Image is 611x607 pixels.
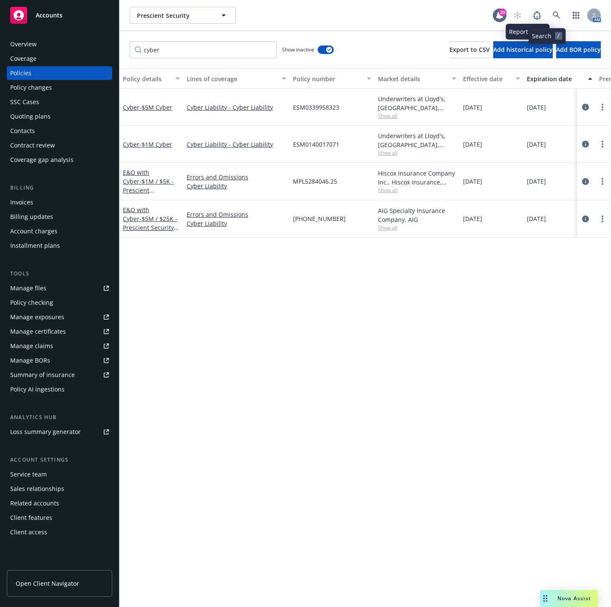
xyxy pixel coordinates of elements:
[527,140,546,149] span: [DATE]
[10,354,50,367] div: Manage BORs
[10,281,46,295] div: Manage files
[7,281,112,295] a: Manage files
[282,46,314,53] span: Show inactive
[529,7,546,24] a: Report a Bug
[187,173,286,182] a: Errors and Omissions
[7,425,112,439] a: Loss summary generator
[7,325,112,338] a: Manage certificates
[293,74,362,83] div: Policy number
[378,74,447,83] div: Market details
[7,354,112,367] a: Manage BORs
[7,496,112,510] a: Related accounts
[378,187,456,194] span: Show all
[10,110,51,123] div: Quoting plans
[293,214,346,223] span: [PHONE_NUMBER]
[7,296,112,309] a: Policy checking
[375,68,460,89] button: Market details
[10,196,33,209] div: Invoices
[293,177,337,186] span: MPL5284046.25
[10,210,53,224] div: Billing updates
[7,210,112,224] a: Billing updates
[119,68,183,89] button: Policy details
[10,496,59,510] div: Related accounts
[548,7,565,24] a: Search
[463,177,482,186] span: [DATE]
[7,37,112,51] a: Overview
[10,37,37,51] div: Overview
[139,103,172,111] span: - $5M Cyber
[16,579,79,588] span: Open Client Navigator
[7,66,112,80] a: Policies
[10,310,64,324] div: Manage exposures
[597,102,608,112] a: more
[7,139,112,152] a: Contract review
[463,103,482,112] span: [DATE]
[7,95,112,109] a: SSC Cases
[7,368,112,382] a: Summary of insurance
[139,140,172,148] span: - $1M Cyber
[7,110,112,123] a: Quoting plans
[187,182,286,190] a: Cyber Liability
[597,176,608,187] a: more
[10,66,31,80] div: Policies
[7,310,112,324] a: Manage exposures
[580,139,591,149] a: circleInformation
[10,525,47,539] div: Client access
[597,139,608,149] a: more
[187,140,286,149] a: Cyber Liability - Cyber Liability
[527,74,583,83] div: Expiration date
[10,81,52,94] div: Policy changes
[540,590,551,607] div: Drag to move
[556,45,601,54] span: Add BOR policy
[7,81,112,94] a: Policy changes
[123,103,172,111] a: Cyber
[580,214,591,224] a: circleInformation
[7,482,112,496] a: Sales relationships
[460,68,523,89] button: Effective date
[10,296,53,309] div: Policy checking
[10,339,53,353] div: Manage claims
[10,124,35,138] div: Contacts
[10,224,57,238] div: Account charges
[10,239,60,252] div: Installment plans
[568,7,585,24] a: Switch app
[7,413,112,422] div: Analytics hub
[7,153,112,167] a: Coverage gap analysis
[7,52,112,65] a: Coverage
[10,468,47,481] div: Service team
[463,140,482,149] span: [DATE]
[378,131,456,149] div: Underwriters at Lloyd's, [GEOGRAPHIC_DATA], [PERSON_NAME] of London, CFC Underwriting
[7,511,112,525] a: Client features
[10,383,65,396] div: Policy AI ingestions
[527,214,546,223] span: [DATE]
[378,224,456,231] span: Show all
[7,124,112,138] a: Contacts
[449,41,490,58] button: Export to CSV
[7,468,112,481] a: Service team
[36,12,63,19] span: Accounts
[10,153,74,167] div: Coverage gap analysis
[527,103,546,112] span: [DATE]
[123,215,179,241] span: - $5M / $25K - Prescient Security Management, LLC
[493,41,553,58] button: Add historical policy
[10,425,81,439] div: Loss summary generator
[10,368,75,382] div: Summary of insurance
[137,11,210,20] span: Prescient Security
[540,590,598,607] button: Nova Assist
[123,140,172,148] a: Cyber
[493,45,553,54] span: Add historical policy
[7,184,112,192] div: Billing
[290,68,375,89] button: Policy number
[449,45,490,54] span: Export to CSV
[557,595,591,602] span: Nova Assist
[7,269,112,278] div: Tools
[378,149,456,156] span: Show all
[378,94,456,112] div: Underwriters at Lloyd's, [GEOGRAPHIC_DATA], [PERSON_NAME] of London, CFC Underwriting
[10,482,64,496] div: Sales relationships
[10,95,39,109] div: SSC Cases
[7,239,112,252] a: Installment plans
[183,68,290,89] button: Lines of coverage
[10,139,55,152] div: Contract review
[7,3,112,27] a: Accounts
[187,210,286,219] a: Errors and Omissions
